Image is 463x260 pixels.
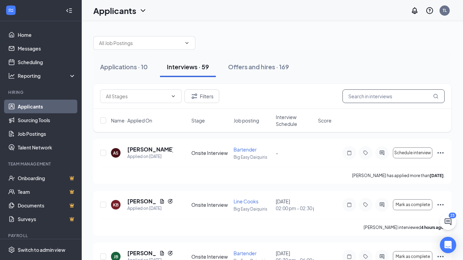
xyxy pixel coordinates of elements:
[345,202,353,207] svg: Note
[111,117,152,124] span: Name · Applied On
[396,254,430,259] span: Mark as complete
[362,202,370,207] svg: Tag
[276,198,314,212] div: [DATE]
[18,72,76,79] div: Reporting
[191,149,229,156] div: Onsite Interview
[440,214,456,230] button: ChatActive
[191,201,229,208] div: Onsite Interview
[191,117,205,124] span: Stage
[444,218,452,226] svg: ChatActive
[342,89,445,103] input: Search in interviews
[191,253,229,260] div: Onsite Interview
[100,62,148,71] div: Applications · 10
[127,153,173,160] div: Applied on [DATE]
[159,250,165,256] svg: Document
[18,127,76,141] a: Job Postings
[66,7,73,14] svg: Collapse
[440,237,456,253] div: Open Intercom Messenger
[396,202,430,207] span: Mark as complete
[18,212,76,226] a: SurveysCrown
[234,206,272,212] p: Big Easy Daiquiris
[18,141,76,154] a: Talent Network
[234,117,259,124] span: Job posting
[127,146,173,153] h5: [PERSON_NAME]
[378,254,386,259] svg: ActiveChat
[185,89,219,103] button: Filter Filters
[8,161,75,167] div: Team Management
[113,202,118,208] div: KB
[276,114,314,127] span: Interview Schedule
[352,173,445,178] p: [PERSON_NAME] has applied more than .
[106,92,168,100] input: All Stages
[18,28,76,42] a: Home
[127,249,157,257] h5: [PERSON_NAME]
[18,100,76,113] a: Applicants
[443,8,447,13] div: TL
[276,150,278,156] span: -
[18,199,76,212] a: DocumentsCrown
[436,149,445,157] svg: Ellipses
[167,62,209,71] div: Interviews · 59
[234,154,272,160] p: Big Easy Daiquiris
[421,225,444,230] b: 4 hours ago
[345,150,353,156] svg: Note
[394,150,431,155] span: Schedule interview
[449,213,456,218] div: 23
[139,6,147,15] svg: ChevronDown
[8,246,15,253] svg: Settings
[18,42,76,55] a: Messages
[7,7,14,14] svg: WorkstreamLogo
[234,146,257,153] span: Bartender
[378,150,386,156] svg: ActiveChat
[8,89,75,95] div: Hiring
[167,199,173,204] svg: Reapply
[228,62,289,71] div: Offers and hires · 169
[93,5,136,16] h1: Applicants
[345,254,353,259] svg: Note
[99,39,181,47] input: All Job Postings
[18,55,76,69] a: Scheduling
[433,93,438,99] svg: MagnifyingGlass
[167,250,173,256] svg: Reapply
[234,198,258,204] span: Line Cooks
[190,92,198,100] svg: Filter
[8,233,75,239] div: Payroll
[318,117,332,124] span: Score
[362,254,370,259] svg: Tag
[411,6,419,15] svg: Notifications
[276,205,314,212] span: 02:00 pm - 02:30 pm
[362,150,370,156] svg: Tag
[159,199,165,204] svg: Document
[18,185,76,199] a: TeamCrown
[114,254,118,260] div: JB
[436,201,445,209] svg: Ellipses
[171,93,176,99] svg: ChevronDown
[393,147,432,158] button: Schedule interview
[234,250,257,256] span: Bartender
[378,202,386,207] svg: ActiveChat
[430,173,444,178] b: [DATE]
[426,6,434,15] svg: QuestionInfo
[18,113,76,127] a: Sourcing Tools
[18,171,76,185] a: OnboardingCrown
[127,198,157,205] h5: [PERSON_NAME]
[184,40,190,46] svg: ChevronDown
[364,225,445,230] p: [PERSON_NAME] interviewed .
[8,72,15,79] svg: Analysis
[18,246,65,253] div: Switch to admin view
[113,150,118,156] div: AS
[393,199,432,210] button: Mark as complete
[127,205,173,212] div: Applied on [DATE]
